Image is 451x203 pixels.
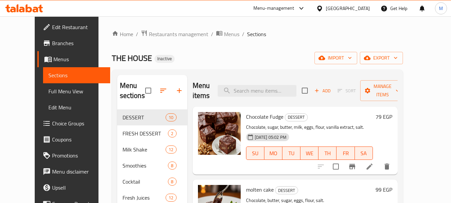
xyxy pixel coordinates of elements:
span: DESSERT [285,113,307,121]
div: items [166,194,176,202]
a: Menus [216,30,239,38]
button: delete [379,159,395,175]
a: Upsell [37,180,110,196]
div: items [168,162,176,170]
span: M [439,5,443,12]
span: MO [267,148,280,158]
span: import [320,54,352,62]
span: Coupons [52,135,105,143]
div: Inactive [155,55,175,63]
a: Promotions [37,147,110,164]
span: TH [321,148,334,158]
div: DESSERT [275,186,298,194]
button: TU [282,146,300,160]
a: Choice Groups [37,115,110,131]
span: Select all sections [141,84,155,98]
span: 2 [168,130,176,137]
button: SU [246,146,264,160]
span: 8 [168,163,176,169]
span: DESSERT [275,187,298,194]
span: WE [303,148,316,158]
div: items [168,129,176,137]
span: Edit Menu [48,103,105,111]
button: import [314,52,357,64]
a: Edit Restaurant [37,19,110,35]
span: FRESH DESSERT [123,129,168,137]
span: 10 [166,114,176,121]
span: SU [249,148,262,158]
a: Sections [43,67,110,83]
span: Manage items [366,82,400,99]
span: molten cake [246,185,274,195]
span: Menus [224,30,239,38]
span: Full Menu View [48,87,105,95]
span: Menu disclaimer [52,168,105,176]
button: Manage items [360,80,405,101]
span: Cocktail [123,178,168,186]
a: Menus [37,51,110,67]
h2: Menu items [193,81,210,101]
span: Sections [48,71,105,79]
div: DESSERT10 [117,109,187,125]
div: items [168,178,176,186]
a: Branches [37,35,110,51]
a: Full Menu View [43,83,110,99]
h6: 79 EGP [376,112,392,121]
img: Chocolate Fudge [198,112,241,155]
span: Menus [53,55,105,63]
a: Home [112,30,133,38]
span: DESSERT [123,113,166,121]
li: / [242,30,244,38]
button: Add [312,86,333,96]
p: Chocolate, sugar, butter, milk, eggs, flour, vanilla extract, salt. [246,123,373,131]
span: Inactive [155,56,175,62]
span: Edit Restaurant [52,23,105,31]
h2: Menu sections [120,81,145,101]
span: 12 [166,195,176,201]
input: search [218,85,296,97]
span: Milk Shake [123,145,166,154]
span: Fresh Juices [123,194,166,202]
span: Add item [312,86,333,96]
span: Branches [52,39,105,47]
span: Add [313,87,331,95]
span: SA [358,148,370,158]
span: Select to update [329,160,343,174]
span: [DATE] 05:02 PM [252,134,289,140]
span: THE HOUSE [112,50,152,66]
div: Milk Shake12 [117,141,187,158]
li: / [211,30,213,38]
div: items [166,113,176,121]
a: Restaurants management [141,30,208,38]
div: Cocktail8 [117,174,187,190]
button: MO [264,146,282,160]
span: Chocolate Fudge [246,112,283,122]
span: Upsell [52,184,105,192]
nav: breadcrumb [112,30,403,38]
h6: 99 EGP [376,185,392,194]
button: WE [300,146,318,160]
span: Sort sections [155,83,171,99]
button: export [360,52,403,64]
div: FRESH DESSERT2 [117,125,187,141]
a: Menu disclaimer [37,164,110,180]
span: Select section [298,84,312,98]
a: Coupons [37,131,110,147]
span: Sections [247,30,266,38]
div: Smoothies8 [117,158,187,174]
span: FR [339,148,352,158]
div: items [166,145,176,154]
span: Smoothies [123,162,168,170]
a: Edit menu item [366,163,374,171]
div: [GEOGRAPHIC_DATA] [326,5,370,12]
span: export [365,54,398,62]
span: TU [285,148,298,158]
button: SA [355,146,373,160]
